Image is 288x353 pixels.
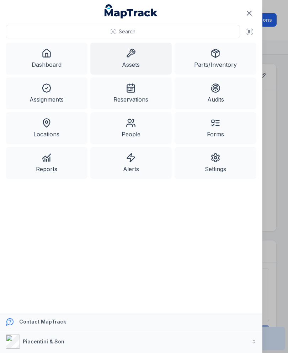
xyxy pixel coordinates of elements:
[6,77,87,109] a: Assignments
[6,147,87,179] a: Reports
[119,28,135,35] span: Search
[90,43,172,75] a: Assets
[23,338,64,344] strong: Piacentini & Son
[90,77,172,109] a: Reservations
[175,43,256,75] a: Parts/Inventory
[90,147,172,179] a: Alerts
[6,25,240,38] button: Search
[90,112,172,144] a: People
[6,43,87,75] a: Dashboard
[19,319,66,325] strong: Contact MapTrack
[6,112,87,144] a: Locations
[175,112,256,144] a: Forms
[105,4,158,18] a: MapTrack
[242,6,257,21] button: Close navigation
[175,77,256,109] a: Audits
[175,147,256,179] a: Settings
